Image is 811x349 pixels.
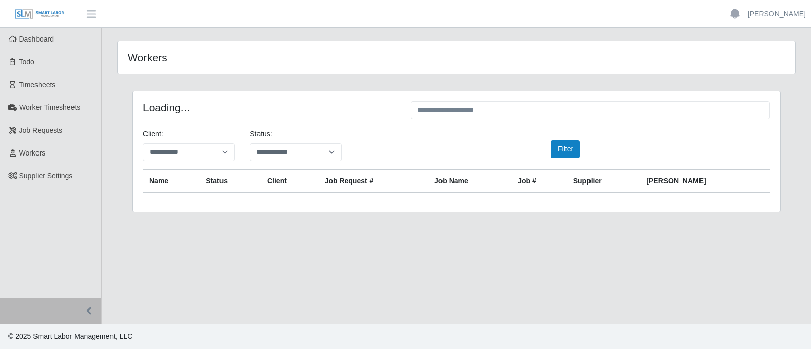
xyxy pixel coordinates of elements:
label: Status: [250,129,272,139]
a: [PERSON_NAME] [748,9,806,19]
th: Name [143,170,200,193]
span: Timesheets [19,81,56,89]
th: Job Request # [319,170,428,193]
label: Client: [143,129,163,139]
button: Filter [551,140,580,158]
span: Workers [19,149,46,157]
th: Supplier [567,170,641,193]
span: Supplier Settings [19,172,73,180]
h4: Loading... [143,101,395,114]
span: Worker Timesheets [19,103,80,111]
th: [PERSON_NAME] [640,170,770,193]
th: Job Name [428,170,511,193]
img: SLM Logo [14,9,65,20]
span: Job Requests [19,126,63,134]
th: Client [261,170,319,193]
span: Dashboard [19,35,54,43]
span: Todo [19,58,34,66]
span: © 2025 Smart Labor Management, LLC [8,332,132,340]
th: Status [200,170,261,193]
th: Job # [511,170,567,193]
h4: Workers [128,51,393,64]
